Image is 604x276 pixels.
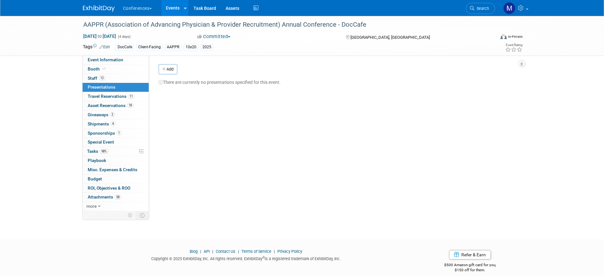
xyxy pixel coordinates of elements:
div: DocCafe [116,44,134,50]
a: Add [159,64,177,74]
span: Attachments [88,194,121,199]
a: Refer & Earn [449,250,491,259]
div: In-Person [508,34,523,39]
div: 2025 [200,44,213,50]
span: 12 [99,76,105,80]
div: Event Rating [505,44,522,47]
div: 10x20 [184,44,198,50]
span: 58 [115,195,121,199]
span: Giveaways [88,112,115,117]
a: Attachments58 [83,193,149,202]
span: Presentations [88,84,115,90]
a: Staff12 [83,74,149,83]
span: 18 [127,103,133,108]
span: Playbook [88,158,106,163]
span: Asset Reservations [88,103,133,108]
a: Giveaways2 [83,111,149,119]
span: Booth [88,66,107,71]
span: Travel Reservations [88,94,134,99]
div: Event Format [458,33,523,43]
img: ExhibitDay [83,5,115,12]
span: | [236,249,241,254]
a: more [83,202,149,211]
a: Contact Us [216,249,235,254]
a: ROI, Objectives & ROO [83,184,149,193]
div: $500 Amazon gift card for you, [419,258,521,273]
i: Booth reservation complete [103,67,106,71]
div: There are currently no presentations specified for this event. [159,77,517,85]
span: 11 [128,94,134,99]
span: Budget [88,176,102,181]
span: | [272,249,276,254]
a: Sponsorships1 [83,129,149,138]
span: 4 [111,121,115,126]
span: 1 [117,131,121,135]
span: [GEOGRAPHIC_DATA], [GEOGRAPHIC_DATA] [350,35,430,40]
img: Marygrace LeGros [503,2,515,14]
a: Playbook [83,156,149,165]
span: 98% [100,149,108,154]
span: Search [474,6,489,11]
a: Special Event [83,138,149,147]
div: Copyright © 2025 ExhibitDay, Inc. All rights reserved. ExhibitDay is a registered trademark of Ex... [83,254,410,262]
span: 2 [110,112,115,117]
a: Blog [190,249,198,254]
span: Tasks [87,149,108,154]
span: Staff [88,76,105,81]
div: AAPPR (Association of Advancing Physician & Provider Recruitment) Annual Conference - DocCafe [81,19,485,30]
span: to [97,34,103,39]
div: AAPPR [165,44,181,50]
a: Edit [99,45,110,49]
span: Shipments [88,121,115,126]
span: | [199,249,203,254]
span: ROI, Objectives & ROO [88,185,130,191]
span: Sponsorships [88,131,121,136]
span: [DATE] [DATE] [83,33,116,39]
div: $150 off for them. [419,267,521,273]
button: Committed [195,33,233,40]
td: Tags [83,44,110,51]
a: Budget [83,175,149,184]
span: Special Event [88,139,114,145]
a: Asset Reservations18 [83,101,149,110]
span: (4 days) [117,35,131,39]
span: Event Information [88,57,123,62]
div: Client-Facing [136,44,163,50]
span: Misc. Expenses & Credits [88,167,137,172]
a: Privacy Policy [277,249,302,254]
sup: ® [262,256,265,259]
a: Tasks98% [83,147,149,156]
a: Search [466,3,495,14]
a: Event Information [83,56,149,64]
a: Misc. Expenses & Credits [83,165,149,174]
td: Toggle Event Tabs [136,211,149,219]
a: API [204,249,210,254]
a: Booth [83,65,149,74]
img: Format-Inperson.png [500,34,507,39]
a: Travel Reservations11 [83,92,149,101]
a: Shipments4 [83,120,149,129]
td: Personalize Event Tab Strip [125,211,136,219]
a: Terms of Service [241,249,271,254]
a: Presentations [83,83,149,92]
span: | [211,249,215,254]
span: more [86,204,97,209]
